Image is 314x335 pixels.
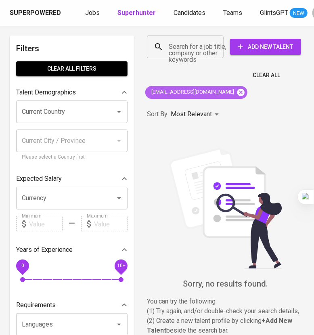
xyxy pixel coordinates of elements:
[147,306,304,316] p: (1) Try again, and/or double-check your search details,
[16,84,128,100] div: Talent Demographics
[113,319,125,330] button: Open
[94,216,128,232] input: Value
[260,8,308,18] a: GlintsGPT NEW
[171,109,212,119] p: Most Relevant
[147,317,292,334] b: + Add New Talent
[16,171,128,187] div: Expected Salary
[16,245,73,255] p: Years of Experience
[290,9,308,17] span: NEW
[29,216,63,232] input: Value
[22,153,122,161] p: Please select a Country first
[237,42,295,52] span: Add New Talent
[16,88,76,97] p: Talent Demographics
[117,9,156,17] b: Superhunter
[223,8,244,18] a: Teams
[21,263,24,269] span: 0
[16,300,56,310] p: Requirements
[16,297,128,313] div: Requirements
[117,8,157,18] a: Superhunter
[85,9,100,17] span: Jobs
[117,263,125,269] span: 10+
[113,193,125,204] button: Open
[165,148,286,269] img: file_searching.svg
[260,9,288,17] span: GlintsGPT
[85,8,101,18] a: Jobs
[16,174,62,184] p: Expected Salary
[174,9,205,17] span: Candidates
[113,106,125,117] button: Open
[223,9,242,17] span: Teams
[171,107,222,122] div: Most Relevant
[10,8,63,18] a: Superpowered
[16,61,128,76] button: Clear All filters
[145,88,239,96] span: [EMAIL_ADDRESS][DOMAIN_NAME]
[230,39,301,55] button: Add New Talent
[174,8,207,18] a: Candidates
[16,42,128,55] h6: Filters
[10,8,61,18] div: Superpowered
[147,277,304,290] h6: Sorry, no results found.
[147,109,167,119] p: Sort By
[145,86,247,99] div: [EMAIL_ADDRESS][DOMAIN_NAME]
[23,64,121,74] span: Clear All filters
[147,297,304,306] p: You can try the following :
[253,70,280,80] span: Clear All
[249,68,283,83] button: Clear All
[16,242,128,258] div: Years of Experience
